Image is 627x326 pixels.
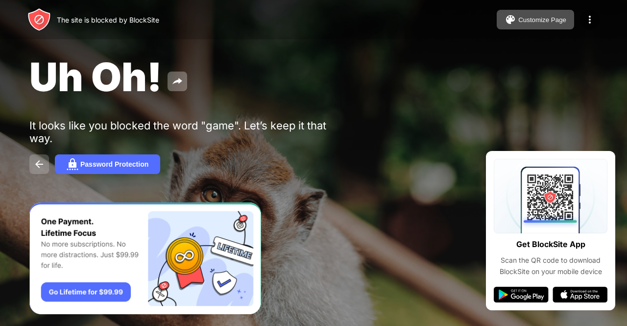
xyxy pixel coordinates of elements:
div: Password Protection [80,160,148,168]
img: menu-icon.svg [584,14,596,25]
div: Get BlockSite App [516,237,585,251]
span: Uh Oh! [29,53,162,100]
img: back.svg [33,158,45,170]
img: password.svg [67,158,78,170]
button: Password Protection [55,154,160,174]
img: app-store.svg [553,287,607,302]
div: It looks like you blocked the word "game". Let’s keep it that way. [29,119,332,145]
img: share.svg [171,75,183,87]
img: header-logo.svg [27,8,51,31]
div: Scan the QR code to download BlockSite on your mobile device [494,255,607,277]
iframe: Banner [29,202,261,315]
img: google-play.svg [494,287,549,302]
div: Customize Page [518,16,566,24]
div: The site is blocked by BlockSite [57,16,159,24]
button: Customize Page [497,10,574,29]
img: pallet.svg [505,14,516,25]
